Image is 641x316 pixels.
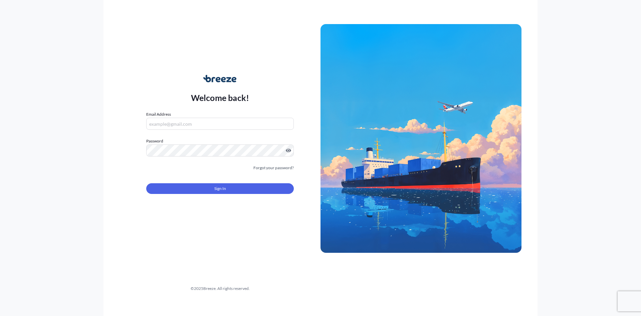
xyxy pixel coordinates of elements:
[191,92,249,103] p: Welcome back!
[146,138,294,144] label: Password
[146,183,294,194] button: Sign In
[146,118,294,130] input: example@gmail.com
[286,148,291,153] button: Show password
[146,111,171,118] label: Email Address
[120,285,320,292] div: © 2025 Breeze. All rights reserved.
[214,185,226,192] span: Sign In
[253,165,294,171] a: Forgot your password?
[320,24,521,253] img: Ship illustration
